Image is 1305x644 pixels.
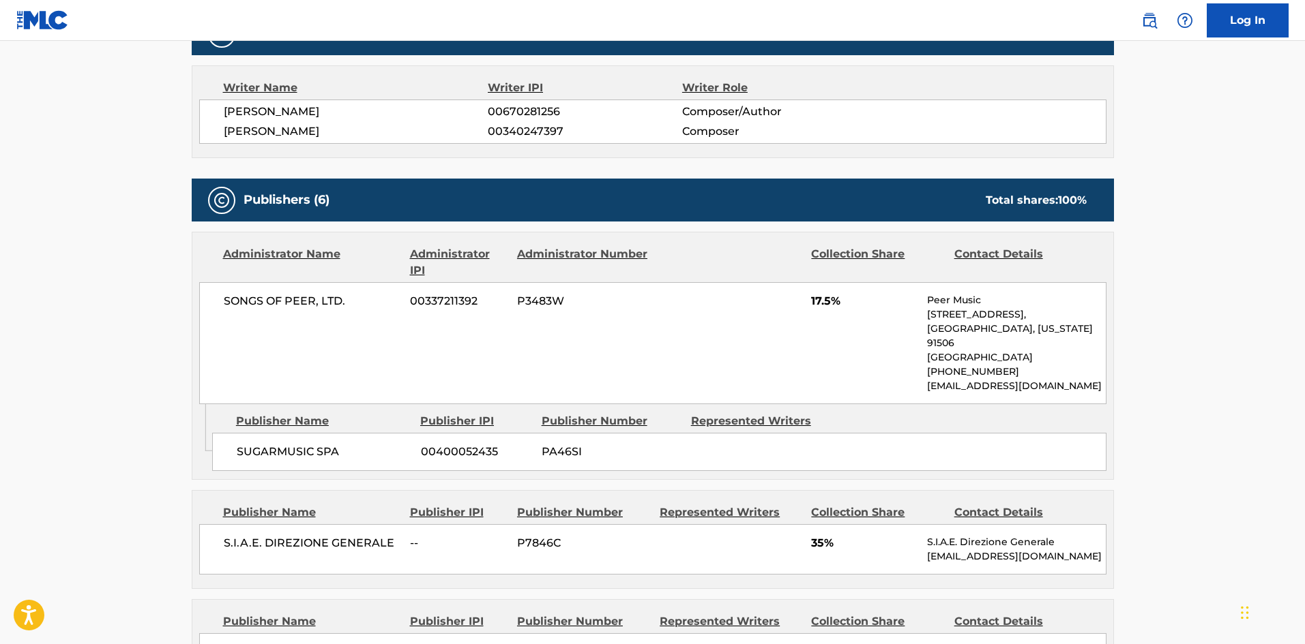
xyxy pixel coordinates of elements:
span: 00337211392 [410,293,507,309]
div: Collection Share [811,613,943,630]
img: search [1141,12,1158,29]
p: [EMAIL_ADDRESS][DOMAIN_NAME] [927,549,1105,564]
div: Help [1171,7,1199,34]
p: [STREET_ADDRESS], [927,307,1105,322]
span: 100 % [1058,194,1087,206]
iframe: Chat Widget [1237,579,1305,644]
p: [GEOGRAPHIC_DATA], [US_STATE] 91506 [927,322,1105,350]
a: Public Search [1136,7,1163,34]
span: SUGARMUSIC SPA [237,444,411,460]
span: 35% [811,535,917,551]
span: SONGS OF PEER, LTD. [224,293,400,309]
span: 00670281256 [488,104,681,120]
div: Publisher Number [542,413,681,429]
div: Contact Details [954,504,1087,521]
p: [PHONE_NUMBER] [927,365,1105,379]
span: S.I.A.E. DIREZIONE GENERALE [224,535,400,551]
div: Publisher Name [223,504,400,521]
div: Total shares: [986,192,1087,209]
div: Represented Writers [660,504,801,521]
div: Collection Share [811,246,943,279]
div: Publisher IPI [410,504,507,521]
div: Represented Writers [660,613,801,630]
div: Administrator IPI [410,246,507,279]
div: Publisher Name [223,613,400,630]
span: 00400052435 [421,444,531,460]
div: Publisher Name [236,413,410,429]
span: P7846C [517,535,649,551]
div: Publisher IPI [410,613,507,630]
a: Log In [1207,3,1289,37]
p: [GEOGRAPHIC_DATA] [927,350,1105,365]
div: Administrator Name [223,246,400,279]
img: Publishers [214,192,230,209]
p: [EMAIL_ADDRESS][DOMAIN_NAME] [927,379,1105,393]
span: P3483W [517,293,649,309]
div: Publisher Number [517,613,649,630]
div: Drag [1241,592,1249,633]
div: Contact Details [954,246,1087,279]
span: 17.5% [811,293,917,309]
div: Publisher Number [517,504,649,521]
img: help [1177,12,1193,29]
div: Collection Share [811,504,943,521]
span: Composer/Author [682,104,859,120]
span: 00340247397 [488,123,681,140]
h5: Publishers (6) [244,192,329,208]
p: Peer Music [927,293,1105,307]
span: PA46SI [542,444,681,460]
div: Represented Writers [691,413,830,429]
img: MLC Logo [16,10,69,30]
span: -- [410,535,507,551]
span: [PERSON_NAME] [224,104,488,120]
p: S.I.A.E. Direzione Generale [927,535,1105,549]
span: [PERSON_NAME] [224,123,488,140]
div: Writer Name [223,80,488,96]
div: Administrator Number [517,246,649,279]
div: Publisher IPI [420,413,531,429]
div: Contact Details [954,613,1087,630]
div: Writer Role [682,80,859,96]
span: Composer [682,123,859,140]
div: Writer IPI [488,80,682,96]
